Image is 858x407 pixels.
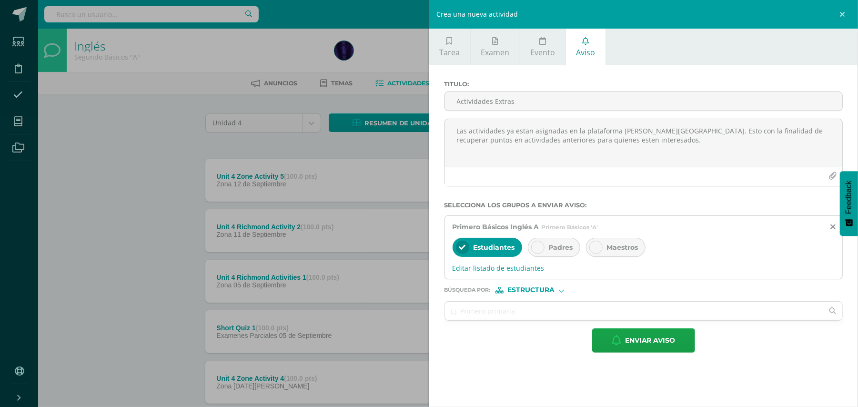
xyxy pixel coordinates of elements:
[576,47,596,58] span: Aviso
[566,29,606,65] a: Aviso
[495,287,567,294] div: [object Object]
[549,243,573,252] span: Padres
[444,202,843,209] label: Selecciona los grupos a enviar aviso :
[445,119,843,167] textarea: Las actividades ya estan asignadas en la plataforma [PERSON_NAME][GEOGRAPHIC_DATA]. Esto con la f...
[542,224,598,231] span: Primero Básicos 'A'
[444,81,843,88] label: Titulo :
[520,29,565,65] a: Evento
[445,92,843,111] input: Titulo
[845,181,853,214] span: Feedback
[607,243,638,252] span: Maestros
[840,171,858,236] button: Feedback - Mostrar encuesta
[453,223,539,231] span: Primero Básicos Inglés A
[453,264,835,273] span: Editar listado de estudiantes
[445,302,824,320] input: Ej. Primero primaria
[530,47,555,58] span: Evento
[429,29,470,65] a: Tarea
[481,47,509,58] span: Examen
[474,243,515,252] span: Estudiantes
[439,47,460,58] span: Tarea
[592,328,695,353] button: Enviar aviso
[471,29,520,65] a: Examen
[507,287,555,293] span: Estructura
[444,287,491,293] span: Búsqueda por :
[625,329,676,352] span: Enviar aviso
